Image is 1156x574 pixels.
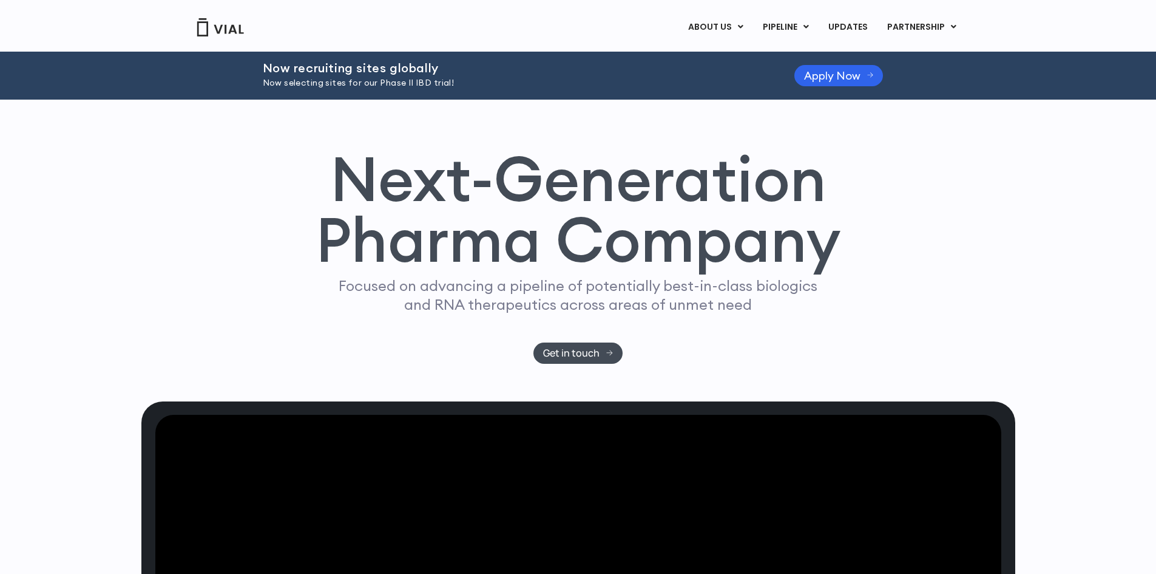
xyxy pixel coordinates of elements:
span: Apply Now [804,71,860,80]
a: ABOUT USMenu Toggle [678,17,752,38]
a: PIPELINEMenu Toggle [753,17,818,38]
h1: Next-Generation Pharma Company [316,148,841,271]
a: PARTNERSHIPMenu Toggle [877,17,966,38]
img: Vial Logo [196,18,245,36]
a: UPDATES [819,17,877,38]
p: Focused on advancing a pipeline of potentially best-in-class biologics and RNA therapeutics acros... [334,276,823,314]
a: Get in touch [533,343,623,364]
a: Apply Now [794,65,884,86]
h2: Now recruiting sites globally [263,61,764,75]
p: Now selecting sites for our Phase II IBD trial! [263,77,764,90]
span: Get in touch [543,349,600,358]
